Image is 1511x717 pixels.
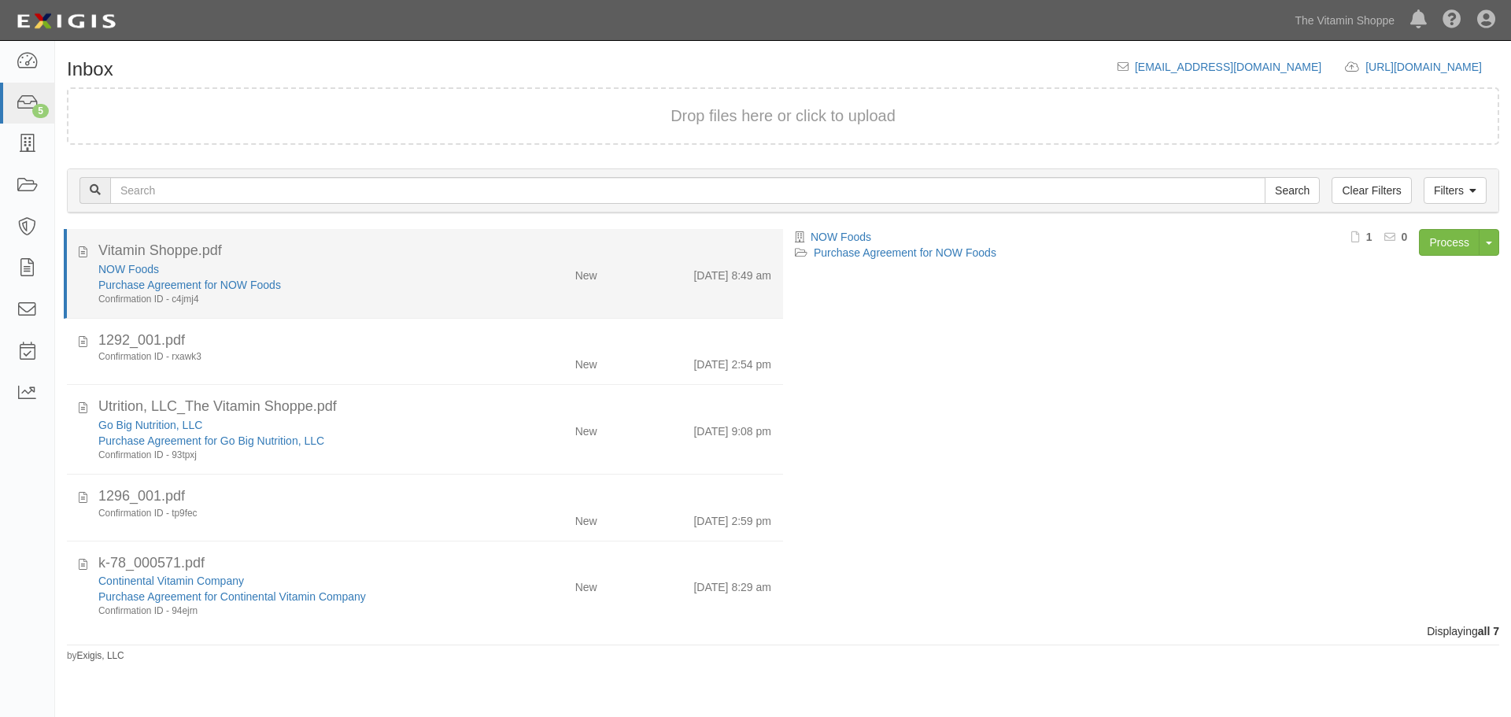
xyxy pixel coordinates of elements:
a: NOW Foods [811,231,871,243]
a: Exigis, LLC [77,650,124,661]
a: [URL][DOMAIN_NAME] [1365,61,1499,73]
div: [DATE] 9:08 pm [693,417,771,439]
div: Go Big Nutrition, LLC [98,417,481,433]
input: Search [1265,177,1320,204]
h1: Inbox [67,59,113,79]
div: New [575,350,597,372]
div: Confirmation ID - 93tpxj [98,449,481,462]
a: NOW Foods [98,263,159,275]
div: k-78_000571.pdf [98,553,771,574]
div: New [575,417,597,439]
div: [DATE] 8:49 am [693,261,771,283]
a: Filters [1424,177,1487,204]
div: Confirmation ID - c4jmj4 [98,293,481,306]
a: Go Big Nutrition, LLC [98,419,202,431]
div: Confirmation ID - 94ejrn [98,604,481,618]
a: Continental Vitamin Company [98,575,244,587]
div: New [575,507,597,529]
button: Drop files here or click to upload [671,105,896,128]
a: Purchase Agreement for NOW Foods [814,246,996,259]
b: all 7 [1478,625,1499,638]
div: New [575,573,597,595]
div: Purchase Agreement for NOW Foods [98,277,481,293]
div: New [575,261,597,283]
a: The Vitamin Shoppe [1287,5,1402,36]
div: [DATE] 8:29 am [693,573,771,595]
a: Clear Filters [1332,177,1411,204]
div: [DATE] 2:59 pm [693,507,771,529]
a: Purchase Agreement for Go Big Nutrition, LLC [98,434,324,447]
div: Vitamin Shoppe.pdf [98,241,771,261]
a: Purchase Agreement for Continental Vitamin Company [98,590,366,603]
b: 1 [1366,231,1372,243]
small: by [67,649,124,663]
div: Utrition, LLC_The Vitamin Shoppe.pdf [98,397,771,417]
div: 5 [32,104,49,118]
div: Displaying [55,623,1511,639]
img: logo-5460c22ac91f19d4615b14bd174203de0afe785f0fc80cf4dbbc73dc1793850b.png [12,7,120,35]
div: 1296_001.pdf [98,486,771,507]
b: 0 [1402,231,1408,243]
div: Purchase Agreement for Continental Vitamin Company [98,589,481,604]
div: NOW Foods [98,261,481,277]
div: Confirmation ID - tp9fec [98,507,481,520]
i: Help Center - Complianz [1443,11,1461,30]
div: Continental Vitamin Company [98,573,481,589]
div: 1292_001.pdf [98,331,771,351]
a: Purchase Agreement for NOW Foods [98,279,281,291]
div: [DATE] 2:54 pm [693,350,771,372]
a: Process [1419,229,1480,256]
input: Search [110,177,1265,204]
div: Purchase Agreement for Go Big Nutrition, LLC [98,433,481,449]
div: Confirmation ID - rxawk3 [98,350,481,364]
a: [EMAIL_ADDRESS][DOMAIN_NAME] [1135,61,1321,73]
